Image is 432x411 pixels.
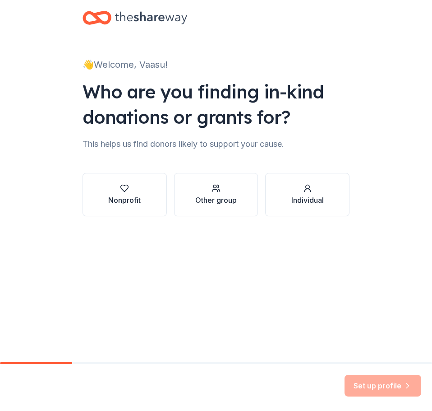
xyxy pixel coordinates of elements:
div: This helps us find donors likely to support your cause. [83,137,349,151]
div: Other group [195,195,237,205]
div: 👋 Welcome, Vaasu! [83,57,349,72]
div: Who are you finding in-kind donations or grants for? [83,79,349,130]
button: Other group [174,173,258,216]
button: Nonprofit [83,173,167,216]
div: Individual [291,195,324,205]
button: Individual [265,173,349,216]
div: Nonprofit [108,195,141,205]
